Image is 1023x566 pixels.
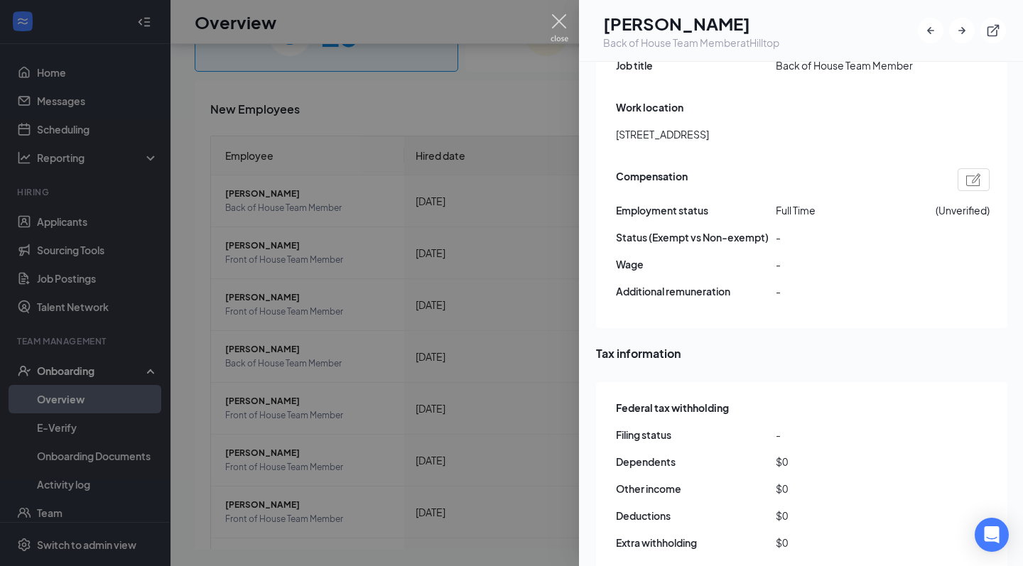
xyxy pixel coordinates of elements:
span: Full Time [776,202,936,218]
span: Tax information [596,344,1007,362]
span: Federal tax withholding [616,400,729,415]
span: Additional remuneration [616,283,776,299]
span: Status (Exempt vs Non-exempt) [616,229,776,245]
span: - [776,283,936,299]
svg: ArrowRight [955,23,969,38]
svg: ExternalLink [986,23,1000,38]
span: $0 [776,481,936,496]
span: Dependents [616,454,776,469]
span: $0 [776,454,936,469]
span: Deductions [616,508,776,523]
span: Extra withholding [616,535,776,550]
button: ArrowRight [949,18,975,43]
span: (Unverified) [936,202,990,218]
span: Compensation [616,168,688,191]
span: Employment status [616,202,776,218]
div: Back of House Team Member at Hilltop [603,36,779,50]
span: Wage [616,256,776,272]
span: Work location [616,99,683,115]
span: Back of House Team Member [776,58,936,73]
span: $0 [776,508,936,523]
h1: [PERSON_NAME] [603,11,779,36]
button: ExternalLink [980,18,1006,43]
span: Job title [616,58,776,73]
span: - [776,427,936,442]
span: - [776,256,936,272]
span: $0 [776,535,936,550]
span: [STREET_ADDRESS] [616,126,709,142]
button: ArrowLeftNew [918,18,943,43]
span: Other income [616,481,776,496]
div: Open Intercom Messenger [975,518,1009,552]
svg: ArrowLeftNew [924,23,938,38]
span: Filing status [616,427,776,442]
span: - [776,229,936,245]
